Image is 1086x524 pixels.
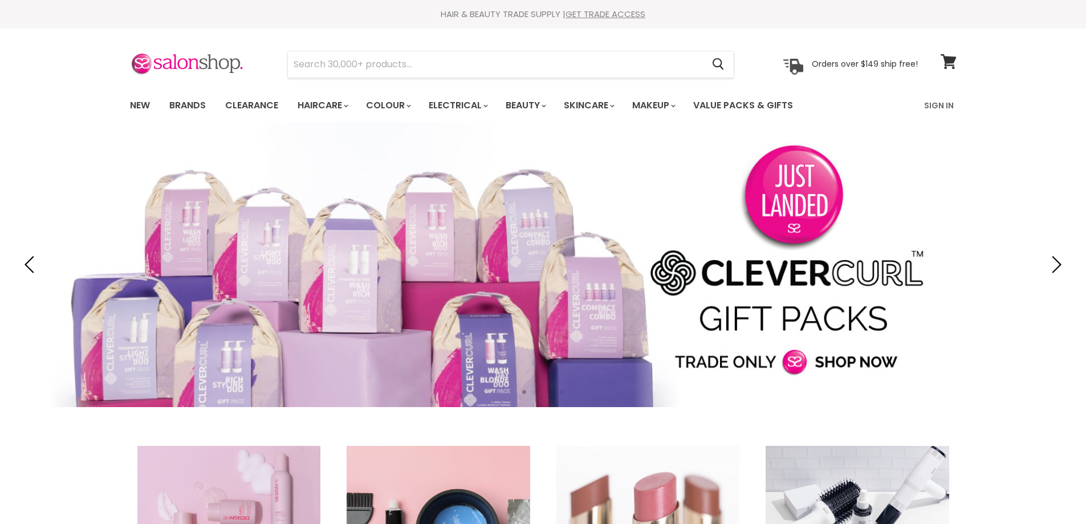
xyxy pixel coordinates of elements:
[289,94,355,117] a: Haircare
[812,59,918,69] p: Orders over $149 ship free!
[917,94,961,117] a: Sign In
[287,51,734,78] form: Product
[560,390,564,394] li: Page dot 4
[116,89,971,122] nav: Main
[116,9,971,20] div: HAIR & BEAUTY TRADE SUPPLY |
[555,94,621,117] a: Skincare
[535,390,539,394] li: Page dot 2
[1043,253,1066,276] button: Next
[497,94,553,117] a: Beauty
[703,51,734,78] button: Search
[566,8,645,20] a: GET TRADE ACCESS
[547,390,551,394] li: Page dot 3
[161,94,214,117] a: Brands
[522,390,526,394] li: Page dot 1
[217,94,287,117] a: Clearance
[288,51,703,78] input: Search
[624,94,682,117] a: Makeup
[20,253,43,276] button: Previous
[357,94,418,117] a: Colour
[121,89,860,122] ul: Main menu
[121,94,158,117] a: New
[685,94,802,117] a: Value Packs & Gifts
[420,94,495,117] a: Electrical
